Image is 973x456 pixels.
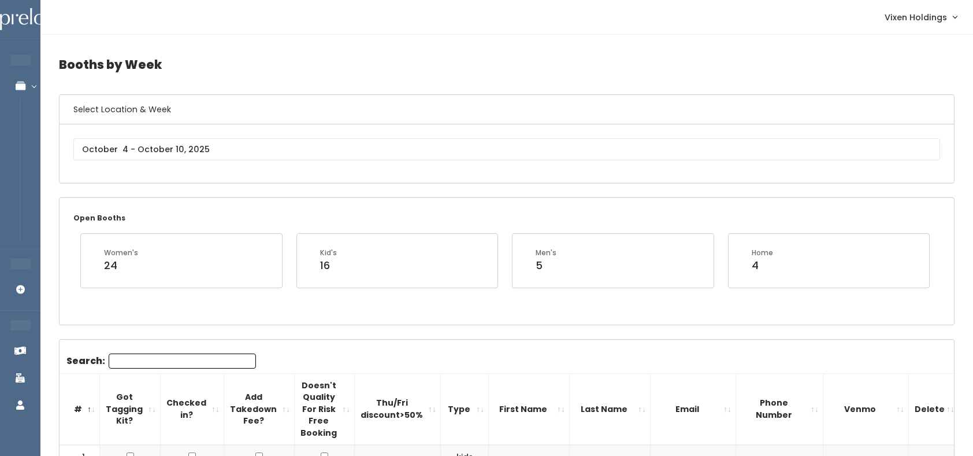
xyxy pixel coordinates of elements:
[536,258,556,273] div: 5
[161,373,224,445] th: Checked in?: activate to sort column ascending
[100,373,161,445] th: Got Tagging Kit?: activate to sort column ascending
[104,248,138,258] div: Women's
[651,373,736,445] th: Email: activate to sort column ascending
[441,373,489,445] th: Type: activate to sort column ascending
[736,373,823,445] th: Phone Number: activate to sort column ascending
[104,258,138,273] div: 24
[73,138,940,160] input: October 4 - October 10, 2025
[752,248,773,258] div: Home
[295,373,355,445] th: Doesn't Quality For Risk Free Booking : activate to sort column ascending
[59,49,955,80] h4: Booths by Week
[752,258,773,273] div: 4
[320,248,337,258] div: Kid's
[536,248,556,258] div: Men's
[60,373,100,445] th: #: activate to sort column descending
[885,11,947,24] span: Vixen Holdings
[73,213,125,223] small: Open Booths
[66,354,256,369] label: Search:
[60,95,954,124] h6: Select Location & Week
[320,258,337,273] div: 16
[489,373,570,445] th: First Name: activate to sort column ascending
[909,373,959,445] th: Delete: activate to sort column ascending
[109,354,256,369] input: Search:
[570,373,651,445] th: Last Name: activate to sort column ascending
[823,373,909,445] th: Venmo: activate to sort column ascending
[873,5,968,30] a: Vixen Holdings
[355,373,441,445] th: Thu/Fri discount&gt;50%: activate to sort column ascending
[224,373,295,445] th: Add Takedown Fee?: activate to sort column ascending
